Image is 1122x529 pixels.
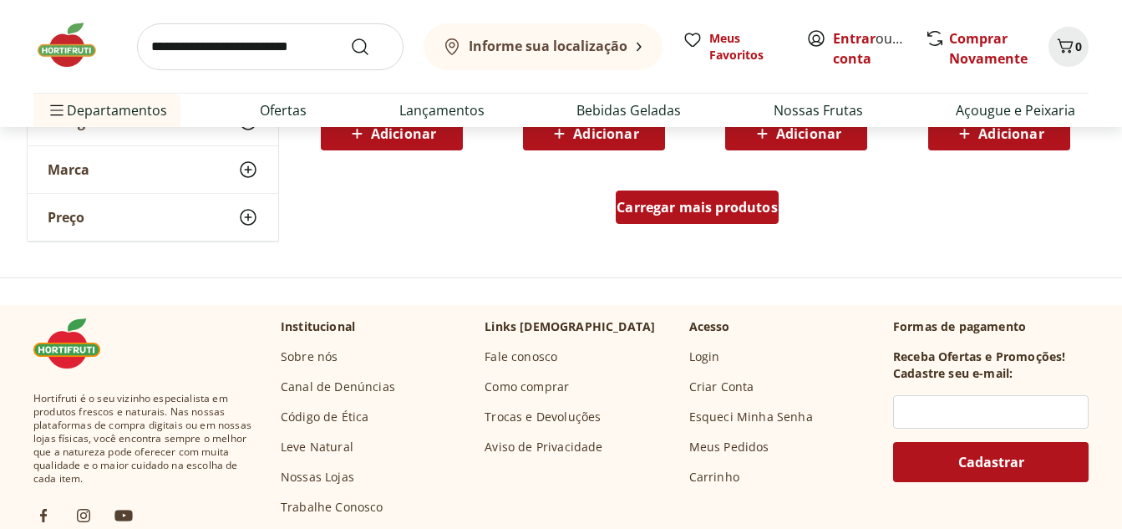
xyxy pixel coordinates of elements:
[321,117,463,150] button: Adicionar
[833,28,907,69] span: ou
[893,442,1089,482] button: Cadastrar
[485,409,601,425] a: Trocas e Devoluções
[776,127,841,140] span: Adicionar
[978,127,1043,140] span: Adicionar
[33,20,117,70] img: Hortifruti
[48,161,89,178] span: Marca
[485,318,655,335] p: Links [DEMOGRAPHIC_DATA]
[47,90,67,130] button: Menu
[617,201,778,214] span: Carregar mais produtos
[683,30,786,64] a: Meus Favoritos
[48,209,84,226] span: Preço
[1075,38,1082,54] span: 0
[469,37,627,55] b: Informe sua localização
[281,499,383,516] a: Trabalhe Conosco
[260,100,307,120] a: Ofertas
[1048,27,1089,67] button: Carrinho
[689,409,813,425] a: Esqueci Minha Senha
[424,23,663,70] button: Informe sua localização
[281,409,368,425] a: Código de Ética
[833,29,876,48] a: Entrar
[281,348,338,365] a: Sobre nós
[33,392,254,486] span: Hortifruti é o seu vizinho especialista em produtos frescos e naturais. Nas nossas plataformas de...
[281,469,354,486] a: Nossas Lojas
[725,117,867,150] button: Adicionar
[958,455,1024,469] span: Cadastrar
[893,318,1089,335] p: Formas de pagamento
[523,117,665,150] button: Adicionar
[281,379,395,395] a: Canal de Denúncias
[573,127,638,140] span: Adicionar
[137,23,404,70] input: search
[709,30,786,64] span: Meus Favoritos
[114,506,134,526] img: ytb
[928,117,1070,150] button: Adicionar
[74,506,94,526] img: ig
[28,194,278,241] button: Preço
[485,379,569,395] a: Como comprar
[47,90,167,130] span: Departamentos
[956,100,1075,120] a: Açougue e Peixaria
[689,469,739,486] a: Carrinho
[616,191,779,231] a: Carregar mais produtos
[371,127,436,140] span: Adicionar
[893,348,1065,365] h3: Receba Ofertas e Promoções!
[774,100,863,120] a: Nossas Frutas
[33,318,117,369] img: Hortifruti
[576,100,681,120] a: Bebidas Geladas
[949,29,1028,68] a: Comprar Novamente
[281,318,355,335] p: Institucional
[689,439,769,455] a: Meus Pedidos
[689,318,730,335] p: Acesso
[28,146,278,193] button: Marca
[399,100,485,120] a: Lançamentos
[893,365,1013,382] h3: Cadastre seu e-mail:
[485,348,557,365] a: Fale conosco
[689,379,754,395] a: Criar Conta
[281,439,353,455] a: Leve Natural
[350,37,390,57] button: Submit Search
[689,348,720,365] a: Login
[485,439,602,455] a: Aviso de Privacidade
[833,29,925,68] a: Criar conta
[33,506,53,526] img: fb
